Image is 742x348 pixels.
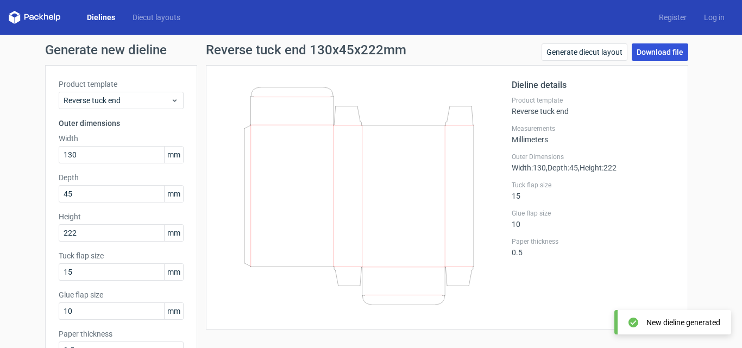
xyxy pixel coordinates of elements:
[512,181,675,200] div: 15
[512,96,675,105] label: Product template
[512,163,546,172] span: Width : 130
[542,43,627,61] a: Generate diecut layout
[546,163,578,172] span: , Depth : 45
[59,172,184,183] label: Depth
[59,289,184,300] label: Glue flap size
[512,79,675,92] h2: Dieline details
[206,43,406,56] h1: Reverse tuck end 130x45x222mm
[59,328,184,339] label: Paper thickness
[59,133,184,144] label: Width
[124,12,189,23] a: Diecut layouts
[650,12,695,23] a: Register
[45,43,697,56] h1: Generate new dieline
[59,211,184,222] label: Height
[512,209,675,218] label: Glue flap size
[695,12,733,23] a: Log in
[646,317,720,328] div: New dieline generated
[78,12,124,23] a: Dielines
[164,225,183,241] span: mm
[164,303,183,319] span: mm
[512,124,675,144] div: Millimeters
[512,181,675,189] label: Tuck flap size
[59,79,184,90] label: Product template
[164,186,183,202] span: mm
[512,153,675,161] label: Outer Dimensions
[578,163,617,172] span: , Height : 222
[512,209,675,229] div: 10
[512,237,675,246] label: Paper thickness
[59,250,184,261] label: Tuck flap size
[632,43,688,61] a: Download file
[164,264,183,280] span: mm
[164,147,183,163] span: mm
[512,237,675,257] div: 0.5
[59,118,184,129] h3: Outer dimensions
[64,95,171,106] span: Reverse tuck end
[512,124,675,133] label: Measurements
[512,96,675,116] div: Reverse tuck end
